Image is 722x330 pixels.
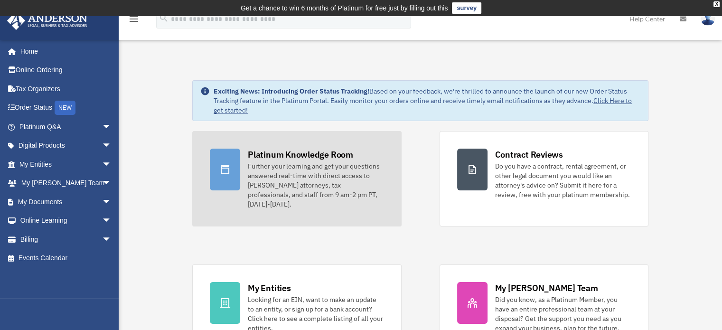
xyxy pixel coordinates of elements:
a: Click Here to get started! [214,96,632,114]
a: Online Learningarrow_drop_down [7,211,126,230]
a: Home [7,42,121,61]
a: menu [128,17,140,25]
span: arrow_drop_down [102,136,121,156]
strong: Exciting News: Introducing Order Status Tracking! [214,87,369,95]
div: Platinum Knowledge Room [248,149,353,160]
a: Billingarrow_drop_down [7,230,126,249]
div: Based on your feedback, we're thrilled to announce the launch of our new Order Status Tracking fe... [214,86,640,115]
img: Anderson Advisors Platinum Portal [4,11,90,30]
a: Platinum Q&Aarrow_drop_down [7,117,126,136]
span: arrow_drop_down [102,174,121,193]
span: arrow_drop_down [102,230,121,249]
div: My [PERSON_NAME] Team [495,282,598,294]
a: Order StatusNEW [7,98,126,118]
a: Online Ordering [7,61,126,80]
div: Further your learning and get your questions answered real-time with direct access to [PERSON_NAM... [248,161,384,209]
span: arrow_drop_down [102,117,121,137]
div: NEW [55,101,75,115]
i: menu [128,13,140,25]
div: Get a chance to win 6 months of Platinum for free just by filling out this [241,2,448,14]
a: Digital Productsarrow_drop_down [7,136,126,155]
a: survey [452,2,481,14]
span: arrow_drop_down [102,155,121,174]
a: My [PERSON_NAME] Teamarrow_drop_down [7,174,126,193]
a: My Entitiesarrow_drop_down [7,155,126,174]
i: search [159,13,169,23]
a: My Documentsarrow_drop_down [7,192,126,211]
a: Platinum Knowledge Room Further your learning and get your questions answered real-time with dire... [192,131,401,226]
span: arrow_drop_down [102,211,121,231]
span: arrow_drop_down [102,192,121,212]
a: Events Calendar [7,249,126,268]
img: User Pic [701,12,715,26]
a: Contract Reviews Do you have a contract, rental agreement, or other legal document you would like... [440,131,648,226]
div: My Entities [248,282,291,294]
div: close [713,1,720,7]
a: Tax Organizers [7,79,126,98]
div: Do you have a contract, rental agreement, or other legal document you would like an attorney's ad... [495,161,631,199]
div: Contract Reviews [495,149,563,160]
